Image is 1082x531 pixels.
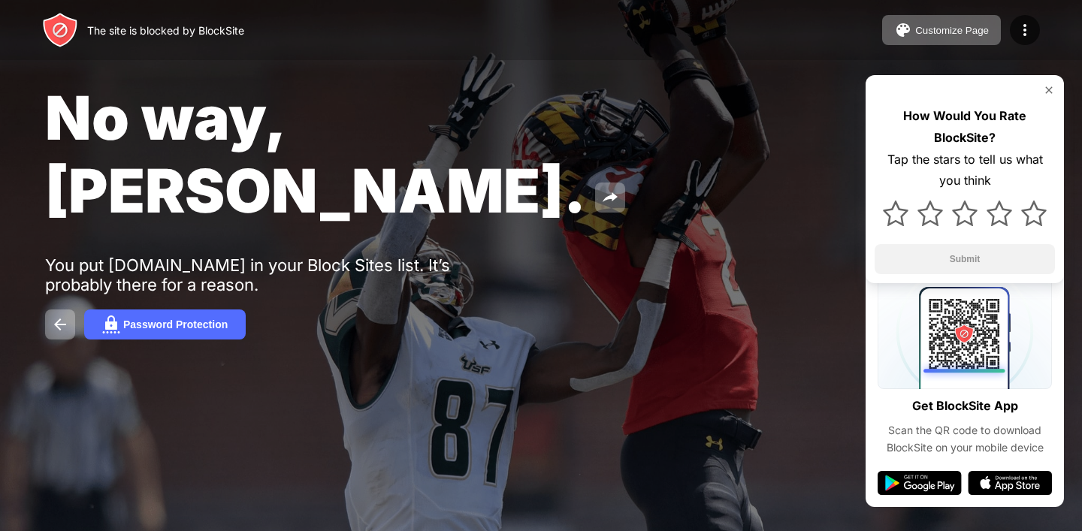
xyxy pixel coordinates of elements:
img: star.svg [917,201,943,226]
img: menu-icon.svg [1016,21,1034,39]
img: google-play.svg [878,471,962,495]
div: Customize Page [915,25,989,36]
img: app-store.svg [968,471,1052,495]
img: star.svg [952,201,978,226]
div: Password Protection [123,318,228,330]
img: star.svg [1021,201,1047,226]
img: header-logo.svg [42,12,78,48]
button: Password Protection [84,309,246,339]
img: star.svg [987,201,1012,226]
button: Customize Page [882,15,1001,45]
span: No way, [PERSON_NAME]. [45,81,586,227]
img: rate-us-close.svg [1043,84,1055,96]
div: Tap the stars to tell us what you think [875,149,1055,192]
img: share.svg [601,189,619,207]
div: You put [DOMAIN_NAME] in your Block Sites list. It’s probably there for a reason. [45,255,509,294]
div: Scan the QR code to download BlockSite on your mobile device [878,422,1052,456]
div: The site is blocked by BlockSite [87,24,244,37]
img: back.svg [51,315,69,333]
div: How Would You Rate BlockSite? [875,105,1055,149]
img: star.svg [883,201,908,226]
img: password.svg [102,315,120,333]
img: pallet.svg [894,21,912,39]
button: Submit [875,244,1055,274]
